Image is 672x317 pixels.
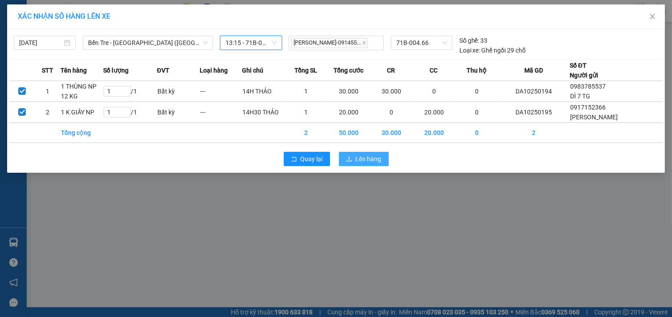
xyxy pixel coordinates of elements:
[346,156,352,163] span: upload
[498,123,570,143] td: 2
[459,36,479,45] span: Số ghế:
[285,123,327,143] td: 2
[225,36,277,49] span: 13:15 - 71B-004.66
[60,123,103,143] td: Tổng cộng
[455,123,498,143] td: 0
[327,123,370,143] td: 50.000
[203,40,208,45] span: down
[370,123,413,143] td: 30.000
[413,102,455,123] td: 20.000
[294,65,317,75] span: Tổng SL
[242,65,264,75] span: Ghi chú
[370,81,413,102] td: 30.000
[498,102,570,123] td: DA10250195
[103,65,129,75] span: Số lượng
[570,104,606,111] span: 0917152366
[455,81,498,102] td: 0
[35,102,61,123] td: 2
[413,81,455,102] td: 0
[200,81,242,102] td: ---
[242,81,285,102] td: 14H THẢO
[334,65,363,75] span: Tổng cước
[498,81,570,102] td: DA10250194
[413,123,455,143] td: 20.000
[327,102,370,123] td: 20.000
[301,154,323,164] span: Quay lại
[570,93,590,100] span: DÌ 7 TG
[157,65,169,75] span: ĐVT
[60,102,103,123] td: 1 K GIẤY NP
[396,36,447,49] span: 71B-004.66
[200,65,228,75] span: Loại hàng
[459,45,480,55] span: Loại xe:
[649,13,656,20] span: close
[284,152,330,166] button: rollbackQuay lại
[285,81,327,102] td: 1
[459,36,488,45] div: 33
[242,102,285,123] td: 14H30 THẢO
[60,81,103,102] td: 1 THÙNG NP 12 KG
[103,81,157,102] td: / 1
[42,65,53,75] span: STT
[570,61,598,80] div: Số ĐT Người gửi
[35,81,61,102] td: 1
[19,38,62,48] input: 11/10/2025
[157,81,200,102] td: Bất kỳ
[524,65,543,75] span: Mã GD
[60,65,87,75] span: Tên hàng
[88,36,208,49] span: Bến Tre - Sài Gòn (CT)
[291,38,368,48] span: [PERSON_NAME]-091455...
[459,45,526,55] div: Ghế ngồi 29 chỗ
[291,156,297,163] span: rollback
[570,114,618,121] span: [PERSON_NAME]
[640,4,665,29] button: Close
[18,12,110,20] span: XÁC NHẬN SỐ HÀNG LÊN XE
[570,83,606,90] span: 0983785537
[285,102,327,123] td: 1
[430,65,438,75] span: CC
[157,102,200,123] td: Bất kỳ
[370,102,413,123] td: 0
[103,102,157,123] td: / 1
[455,102,498,123] td: 0
[327,81,370,102] td: 30.000
[362,41,366,45] span: close
[387,65,395,75] span: CR
[356,154,382,164] span: Lên hàng
[339,152,389,166] button: uploadLên hàng
[467,65,487,75] span: Thu hộ
[200,102,242,123] td: ---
